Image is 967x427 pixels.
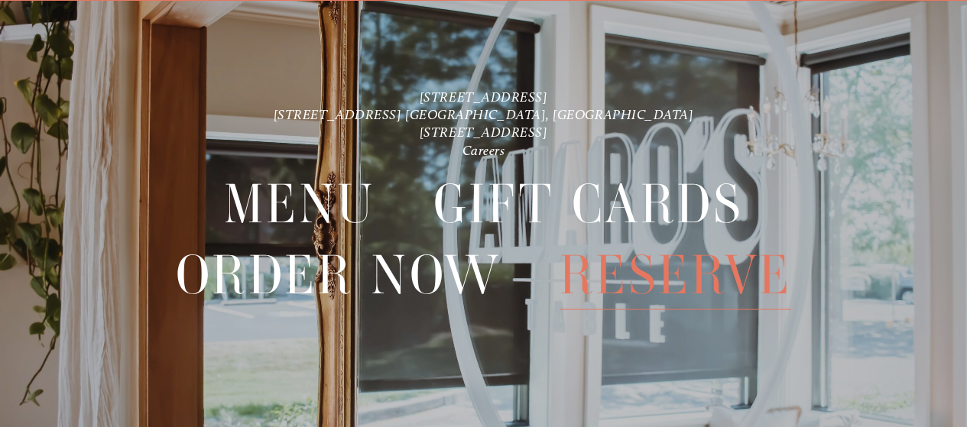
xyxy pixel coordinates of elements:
a: Gift Cards [433,169,744,238]
a: [STREET_ADDRESS] [GEOGRAPHIC_DATA], [GEOGRAPHIC_DATA] [274,106,694,122]
a: [STREET_ADDRESS] [420,89,548,105]
a: [STREET_ADDRESS] [420,125,548,141]
a: Menu [224,169,375,238]
a: Careers [462,142,505,158]
a: Order Now [176,240,501,309]
a: Reserve [560,240,792,309]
